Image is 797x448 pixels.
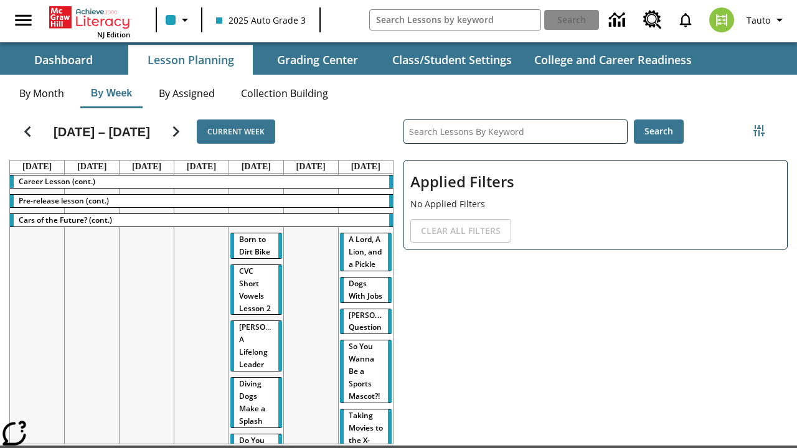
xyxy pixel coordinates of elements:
div: Joplin's Question [340,309,392,334]
div: A Lord, A Lion, and a Pickle [340,233,392,271]
div: Dogs With Jobs [340,278,392,302]
input: search field [370,10,541,30]
div: Cars of the Future? (cont.) [10,214,393,226]
button: Dashboard [1,45,126,75]
div: Pre-release lesson (cont.) [10,195,393,207]
div: Search [394,103,788,444]
button: Select a new avatar [702,4,742,36]
a: August 18, 2025 [20,161,54,173]
span: 2025 Auto Grade 3 [216,14,306,27]
button: Previous [12,116,44,147]
div: Applied Filters [403,160,788,250]
button: Profile/Settings [742,9,792,31]
span: Tauto [747,14,770,27]
img: avatar image [709,7,734,32]
span: A Lord, A Lion, and a Pickle [349,234,382,269]
button: Current Week [197,119,275,144]
a: August 23, 2025 [294,161,328,173]
span: Born to Dirt Bike [239,234,270,257]
a: August 22, 2025 [239,161,273,173]
a: August 21, 2025 [184,161,219,173]
div: Born to Dirt Bike [230,233,282,258]
button: By Month [9,78,74,108]
div: Dianne Feinstein: A Lifelong Leader [230,321,282,371]
span: Joplin's Question [349,310,408,333]
h2: [DATE] – [DATE] [54,124,150,139]
span: Career Lesson (cont.) [19,176,95,187]
button: Class/Student Settings [382,45,522,75]
button: By Week [80,78,143,108]
h2: Applied Filters [410,167,781,197]
div: Diving Dogs Make a Splash [230,378,282,427]
span: Dianne Feinstein: A Lifelong Leader [239,322,300,370]
span: Dogs With Jobs [349,278,382,301]
button: Class color is light blue. Change class color [161,9,197,31]
span: Pre-release lesson (cont.) [19,195,109,206]
div: Career Lesson (cont.) [10,175,393,188]
button: Next [160,116,192,147]
div: CVC Short Vowels Lesson 2 [230,265,282,315]
span: So You Wanna Be a Sports Mascot?! [349,341,380,401]
button: Collection Building [231,78,338,108]
a: August 24, 2025 [349,161,383,173]
button: Search [634,119,684,144]
a: Notifications [669,4,702,36]
button: Lesson Planning [128,45,253,75]
a: Home [49,5,130,30]
button: College and Career Readiness [524,45,702,75]
a: August 19, 2025 [75,161,109,173]
button: Open side menu [5,2,42,39]
span: Diving Dogs Make a Splash [239,378,265,426]
span: Cars of the Future? (cont.) [19,215,112,225]
button: Filters Side menu [747,118,771,143]
a: Data Center [601,3,636,37]
div: Home [49,4,130,39]
input: Search Lessons By Keyword [404,120,627,143]
a: August 20, 2025 [130,161,164,173]
span: NJ Edition [97,30,130,39]
button: By Assigned [149,78,225,108]
span: CVC Short Vowels Lesson 2 [239,266,271,314]
a: Resource Center, Will open in new tab [636,3,669,37]
button: Grading Center [255,45,380,75]
p: No Applied Filters [410,197,781,210]
div: So You Wanna Be a Sports Mascot?! [340,340,392,403]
